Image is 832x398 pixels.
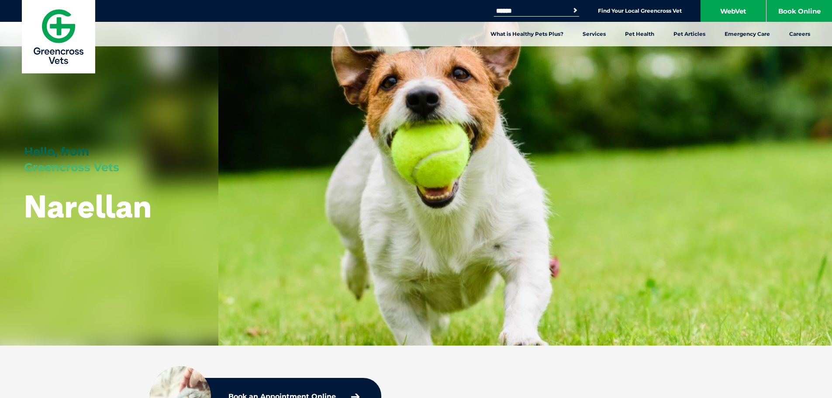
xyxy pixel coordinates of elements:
[24,160,119,174] span: Greencross Vets
[24,145,89,159] span: Hello, from
[664,22,715,46] a: Pet Articles
[24,189,152,223] h1: Narellan
[780,22,820,46] a: Careers
[615,22,664,46] a: Pet Health
[598,7,682,14] a: Find Your Local Greencross Vet
[573,22,615,46] a: Services
[571,6,580,15] button: Search
[715,22,780,46] a: Emergency Care
[481,22,573,46] a: What is Healthy Pets Plus?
